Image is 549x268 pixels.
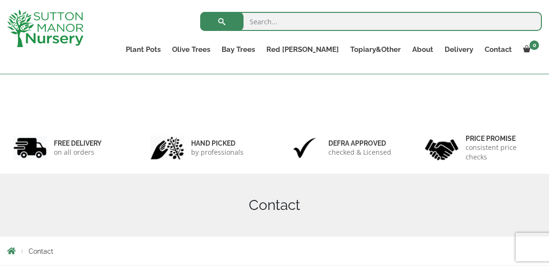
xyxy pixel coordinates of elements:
[216,43,261,56] a: Bay Trees
[7,10,83,47] img: logo
[425,133,458,162] img: 4.jpg
[328,139,391,148] h6: Defra approved
[54,148,102,157] p: on all orders
[29,248,53,255] span: Contact
[439,43,479,56] a: Delivery
[261,43,345,56] a: Red [PERSON_NAME]
[529,40,539,50] span: 0
[7,247,542,255] nav: Breadcrumbs
[200,12,542,31] input: Search...
[166,43,216,56] a: Olive Trees
[191,148,244,157] p: by professionals
[151,136,184,160] img: 2.jpg
[479,43,518,56] a: Contact
[466,134,536,143] h6: Price promise
[120,43,166,56] a: Plant Pots
[13,136,47,160] img: 1.jpg
[466,143,536,162] p: consistent price checks
[345,43,407,56] a: Topiary&Other
[518,43,542,56] a: 0
[407,43,439,56] a: About
[288,136,321,160] img: 3.jpg
[54,139,102,148] h6: FREE DELIVERY
[328,148,391,157] p: checked & Licensed
[7,197,542,214] h1: Contact
[191,139,244,148] h6: hand picked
